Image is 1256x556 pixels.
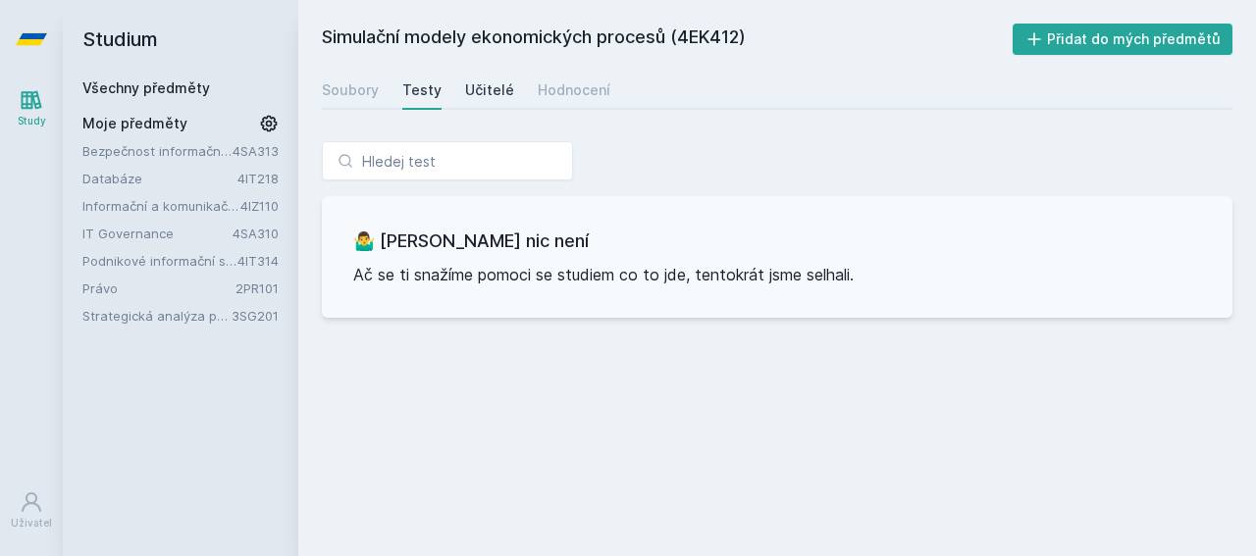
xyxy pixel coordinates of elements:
div: Hodnocení [538,80,610,100]
div: Soubory [322,80,379,100]
a: Právo [82,278,235,298]
h2: Simulační modely ekonomických procesů (4EK412) [322,24,1013,55]
a: Hodnocení [538,71,610,110]
button: Přidat do mých předmětů [1013,24,1233,55]
a: Databáze [82,169,237,188]
a: 4IZ110 [240,198,279,214]
a: Podnikové informační systémy [82,251,237,271]
a: Study [4,78,59,138]
h3: 🤷‍♂️ [PERSON_NAME] nic není [353,227,1201,255]
div: Uživatel [11,516,52,531]
a: 2PR101 [235,280,279,296]
span: Moje předměty [82,114,187,133]
a: Strategická analýza pro informatiky a statistiky [82,306,232,326]
input: Hledej test [322,141,573,180]
a: IT Governance [82,224,233,243]
a: Učitelé [465,71,514,110]
a: Uživatel [4,480,59,540]
p: Ač se ti snažíme pomoci se studiem co to jde, tentokrát jsme selhali. [353,263,1201,286]
a: Bezpečnost informačních systémů [82,141,233,161]
a: Testy [402,71,442,110]
a: Všechny předměty [82,79,210,96]
a: 4IT218 [237,171,279,186]
div: Study [18,114,46,128]
div: Testy [402,80,442,100]
a: Soubory [322,71,379,110]
a: 4SA310 [233,226,279,241]
a: 3SG201 [232,308,279,324]
div: Učitelé [465,80,514,100]
a: Informační a komunikační technologie [82,196,240,216]
a: 4IT314 [237,253,279,269]
a: 4SA313 [233,143,279,159]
